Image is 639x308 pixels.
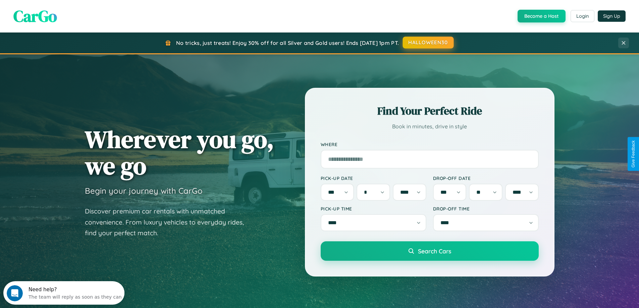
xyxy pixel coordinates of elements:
[25,11,118,18] div: The team will reply as soon as they can
[85,126,274,179] h1: Wherever you go, we go
[85,206,253,239] p: Discover premium car rentals with unmatched convenience. From luxury vehicles to everyday rides, ...
[418,247,451,255] span: Search Cars
[403,37,454,49] button: HALLOWEEN30
[321,175,426,181] label: Pick-up Date
[321,141,539,147] label: Where
[321,206,426,211] label: Pick-up Time
[631,140,636,168] div: Give Feedback
[518,10,566,22] button: Become a Host
[3,281,124,305] iframe: Intercom live chat discovery launcher
[3,3,125,21] div: Open Intercom Messenger
[321,122,539,131] p: Book in minutes, drive in style
[7,285,23,301] iframe: Intercom live chat
[176,40,399,46] span: No tricks, just treats! Enjoy 30% off for all Silver and Gold users! Ends [DATE] 1pm PT.
[13,5,57,27] span: CarGo
[321,104,539,118] h2: Find Your Perfect Ride
[85,186,203,196] h3: Begin your journey with CarGo
[433,206,539,211] label: Drop-off Time
[433,175,539,181] label: Drop-off Date
[321,241,539,261] button: Search Cars
[571,10,594,22] button: Login
[598,10,626,22] button: Sign Up
[25,6,118,11] div: Need help?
